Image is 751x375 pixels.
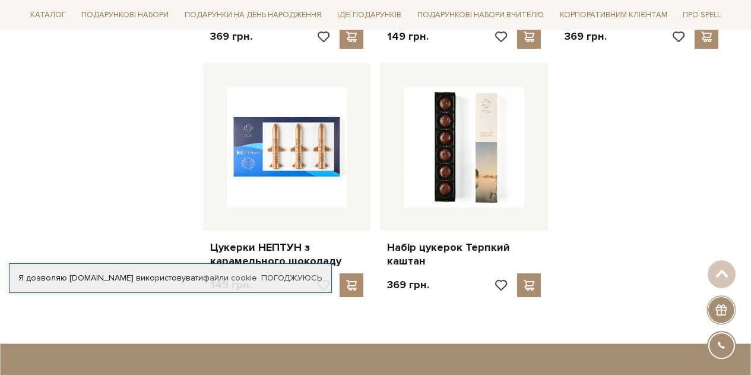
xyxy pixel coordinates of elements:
a: файли cookie [203,273,257,283]
div: Я дозволяю [DOMAIN_NAME] використовувати [9,273,331,283]
p: 369 грн. [210,30,252,43]
a: Корпоративним клієнтам [555,6,672,24]
p: 369 грн. [387,278,429,292]
a: Набір цукерок Терпкий каштан [387,241,541,269]
a: Подарункові набори [77,6,173,24]
a: Цукерки НЕПТУН з карамельного шоколаду [210,241,364,269]
a: Про Spell [678,6,725,24]
a: Каталог [26,6,71,24]
a: Подарункові набори Вчителю [413,5,549,25]
p: 369 грн. [565,30,607,43]
a: Подарунки на День народження [180,6,326,24]
p: 149 грн. [387,30,429,43]
a: Ідеї подарунків [332,6,406,24]
a: Погоджуюсь [261,273,322,283]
